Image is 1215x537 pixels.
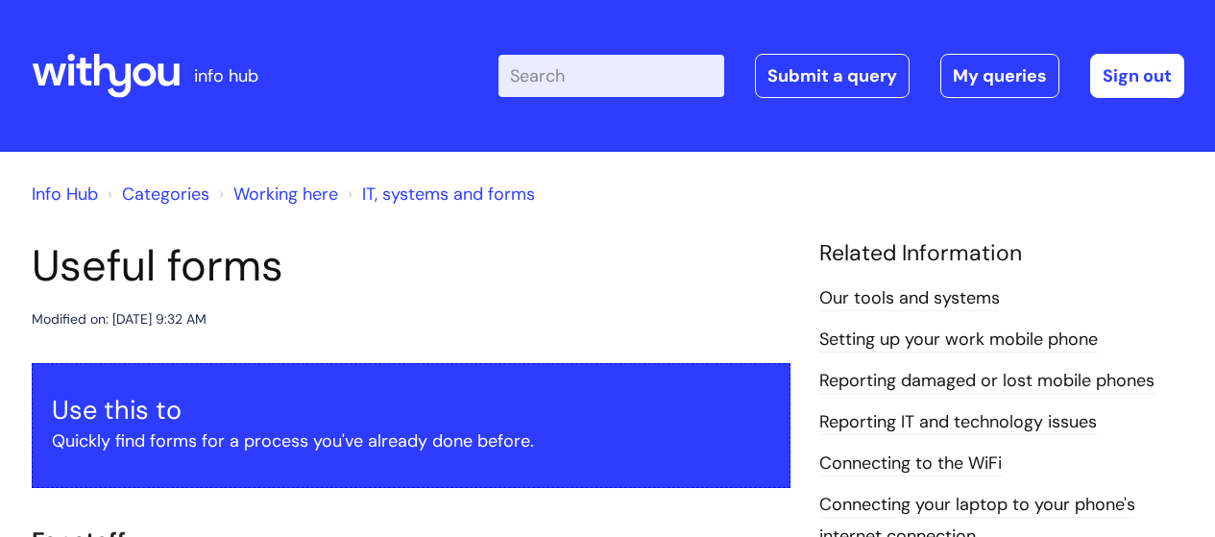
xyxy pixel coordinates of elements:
[52,426,770,456] p: Quickly find forms for a process you've already done before.
[32,307,207,331] div: Modified on: [DATE] 9:32 AM
[343,179,535,209] li: IT, systems and forms
[103,179,209,209] li: Solution home
[32,183,98,206] a: Info Hub
[755,54,910,98] a: Submit a query
[122,183,209,206] a: Categories
[362,183,535,206] a: IT, systems and forms
[819,452,1002,476] a: Connecting to the WiFi
[1090,54,1184,98] a: Sign out
[819,286,1000,311] a: Our tools and systems
[819,369,1154,394] a: Reporting damaged or lost mobile phones
[233,183,338,206] a: Working here
[819,240,1184,267] h4: Related Information
[819,328,1098,353] a: Setting up your work mobile phone
[940,54,1059,98] a: My queries
[32,240,790,292] h1: Useful forms
[498,55,724,97] input: Search
[214,179,338,209] li: Working here
[194,61,258,91] p: info hub
[819,410,1097,435] a: Reporting IT and technology issues
[52,395,770,426] h3: Use this to
[498,54,1184,98] div: | -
